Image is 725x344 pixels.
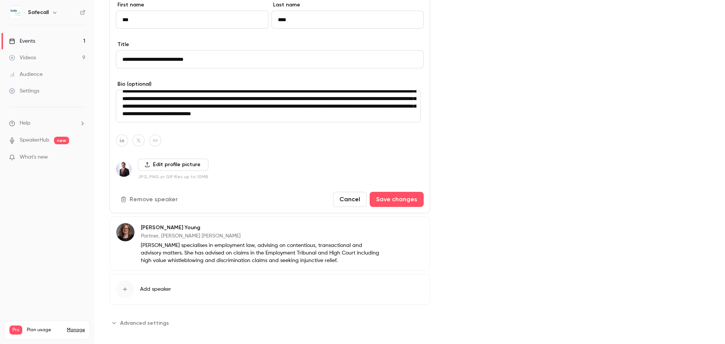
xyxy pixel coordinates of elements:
[116,41,424,48] label: Title
[116,223,134,241] img: Christine Young
[28,9,49,16] h6: Safecall
[271,1,424,9] label: Last name
[116,162,131,177] img: Jim Vint
[333,192,367,207] button: Cancel
[141,242,381,264] p: [PERSON_NAME] specialises in employment law, advising on contentious, transactional and advisory ...
[116,1,268,9] label: First name
[9,54,36,62] div: Videos
[9,325,22,335] span: Pro
[54,137,69,144] span: new
[9,87,39,95] div: Settings
[9,119,85,127] li: help-dropdown-opener
[9,6,22,19] img: Safecall
[370,192,424,207] button: Save changes
[120,319,169,327] span: Advanced settings
[20,153,48,161] span: What's new
[138,159,208,171] label: Edit profile picture
[141,232,381,240] p: Partner, [PERSON_NAME] [PERSON_NAME]
[116,192,184,207] button: Remove speaker
[140,285,171,293] span: Add speaker
[138,174,208,180] p: JPG, PNG or GIF files up to 10MB
[141,224,381,231] p: [PERSON_NAME] Young
[9,71,43,78] div: Audience
[20,119,31,127] span: Help
[116,80,424,88] label: Bio (optional)
[76,154,85,161] iframe: Noticeable Trigger
[9,37,35,45] div: Events
[110,216,430,271] div: Christine Young[PERSON_NAME] YoungPartner, [PERSON_NAME] [PERSON_NAME][PERSON_NAME] specialises i...
[20,136,49,144] a: SpeakerHub
[110,317,173,329] button: Advanced settings
[110,274,430,305] button: Add speaker
[27,327,62,333] span: Plan usage
[110,317,430,329] section: Advanced settings
[67,327,85,333] a: Manage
